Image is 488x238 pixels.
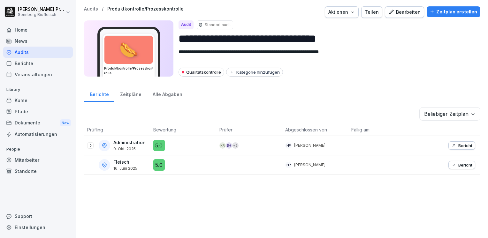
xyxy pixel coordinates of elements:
p: 16. Juni 2025 [113,166,137,171]
button: Bericht [448,141,475,150]
div: BH [226,142,232,149]
a: DokumenteNew [3,117,73,129]
a: Kurse [3,95,73,106]
p: Prüfling [87,126,147,133]
div: KR [219,142,226,149]
a: Alle Abgaben [147,86,188,102]
a: Pfade [3,106,73,117]
p: Bewertung [153,126,213,133]
button: Teilen [361,6,382,18]
p: Bericht [458,162,472,167]
p: Administration [113,140,146,145]
p: [PERSON_NAME] Preßlauer [18,7,65,12]
div: HP [285,142,292,149]
p: Sonnberg Biofleisch [18,12,65,17]
p: Fleisch [113,160,137,165]
div: Teilen [365,9,379,16]
p: [PERSON_NAME] [294,143,325,148]
p: People [3,144,73,154]
button: Zeitplan erstellen [427,6,480,17]
div: Support [3,211,73,222]
div: Qualitätskontrolle [179,68,224,77]
button: Bericht [448,161,475,169]
button: Bearbeiten [385,6,424,18]
p: Bericht [458,143,472,148]
div: Aktionen [328,9,355,16]
a: Zeitpläne [114,86,147,102]
a: Audits [84,6,98,12]
a: Berichte [3,58,73,69]
a: Veranstaltungen [3,69,73,80]
p: 9. Okt. 2025 [113,147,146,151]
button: Kategorie hinzufügen [226,68,283,77]
p: / [102,6,103,12]
div: New [60,119,71,127]
p: Library [3,85,73,95]
div: Kategorie hinzufügen [229,70,280,75]
p: [PERSON_NAME] [294,162,325,168]
h3: Produktkontrolle/Prozesskontrolle [104,66,153,76]
p: Standort audit [205,22,231,28]
a: Berichte [84,86,114,102]
div: 5.0 [153,140,165,151]
a: Home [3,24,73,35]
div: Dokumente [3,117,73,129]
th: Prüfer [216,124,282,136]
a: Einstellungen [3,222,73,233]
a: Automatisierungen [3,129,73,140]
a: Produktkontrolle/Prozesskontrolle [107,6,184,12]
div: + 2 [232,142,239,149]
a: Audits [3,47,73,58]
div: Bearbeiten [388,9,421,16]
th: Fällig am: [348,124,414,136]
div: Zeitplan erstellen [430,8,477,15]
a: Standorte [3,166,73,177]
a: Mitarbeiter [3,154,73,166]
a: News [3,35,73,47]
div: Audit [179,20,194,29]
div: 5.0 [153,159,165,171]
p: Abgeschlossen von [285,126,345,133]
div: 🌭 [104,36,153,64]
div: HP [285,162,292,168]
button: Aktionen [325,6,359,18]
